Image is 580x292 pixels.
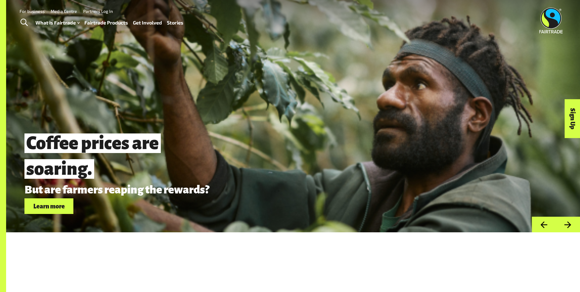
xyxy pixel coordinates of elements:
a: Get Involved [133,18,162,27]
button: Previous [532,217,556,232]
p: But are farmers reaping the rewards? [24,184,471,196]
a: Stories [167,18,183,27]
a: Toggle Search [17,15,31,30]
a: Partners Log In [83,9,113,14]
span: Coffee prices are soaring. [24,133,161,178]
a: Media Centre [51,9,77,14]
a: What is Fairtrade [35,18,79,27]
a: Learn more [24,198,73,214]
img: Fairtrade Australia New Zealand logo [539,8,563,33]
button: Next [556,217,580,232]
a: For business [20,9,45,14]
a: Fairtrade Products [84,18,128,27]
